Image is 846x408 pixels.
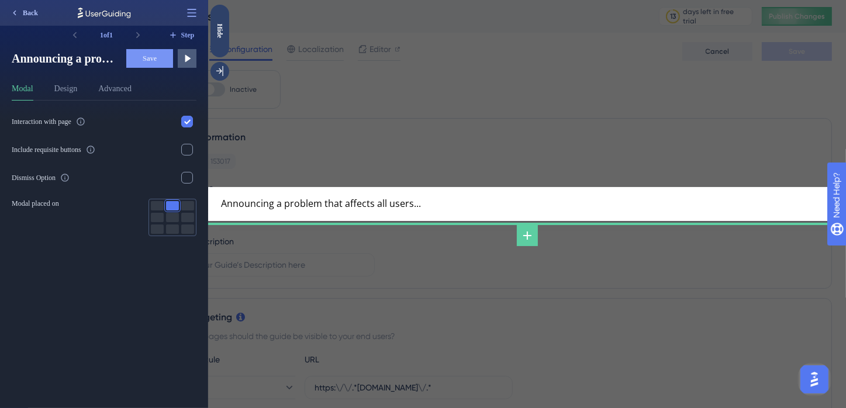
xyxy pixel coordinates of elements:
button: Design [54,82,78,101]
span: Save [143,54,157,63]
button: Advanced [98,82,132,101]
div: Interaction with page [12,117,71,126]
div: Include requisite buttons [12,145,81,154]
span: Step [181,30,195,40]
span: Back [23,8,38,18]
span: Announcing a problem that affects all users... [12,50,117,67]
div: 1 of 1 [84,26,129,44]
span: Modal placed on [12,199,59,208]
iframe: UserGuiding AI Assistant Launcher [797,362,832,397]
span: Add a button to this step that will not show this guide again to the user who clicks it. [14,6,149,25]
button: Step [166,26,196,44]
button: Save [126,49,173,68]
span: Need Help? [27,3,73,17]
button: Modal [12,82,33,101]
button: Back [5,4,43,22]
div: Dismiss Option [12,173,56,182]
